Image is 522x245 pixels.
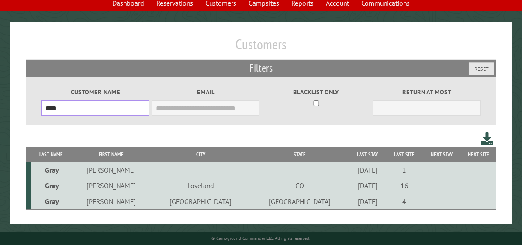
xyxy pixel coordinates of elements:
th: Next Site [461,147,496,162]
td: [PERSON_NAME] [72,162,151,178]
div: [DATE] [350,166,385,174]
th: Last Name [31,147,72,162]
td: Loveland [151,178,250,193]
label: Return at most [373,87,480,97]
th: First Name [72,147,151,162]
th: Last Stay [349,147,386,162]
td: Gray [31,193,72,210]
label: Email [152,87,259,97]
td: CO [250,178,349,193]
td: Gray [31,178,72,193]
th: Next Stay [422,147,461,162]
div: [DATE] [350,197,385,206]
td: [PERSON_NAME] [72,193,151,210]
td: [PERSON_NAME] [72,178,151,193]
td: 16 [386,178,422,193]
th: State [250,147,349,162]
label: Customer Name [41,87,149,97]
th: Last Site [386,147,422,162]
h2: Filters [26,60,496,76]
small: © Campground Commander LLC. All rights reserved. [212,235,311,241]
td: 1 [386,162,422,178]
button: Reset [469,62,494,75]
h1: Customers [26,36,496,60]
label: Blacklist only [263,87,370,97]
div: [DATE] [350,181,385,190]
th: City [151,147,250,162]
td: Gray [31,162,72,178]
td: [GEOGRAPHIC_DATA] [250,193,349,210]
a: Download this customer list (.csv) [481,131,494,147]
td: 4 [386,193,422,210]
td: [GEOGRAPHIC_DATA] [151,193,250,210]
